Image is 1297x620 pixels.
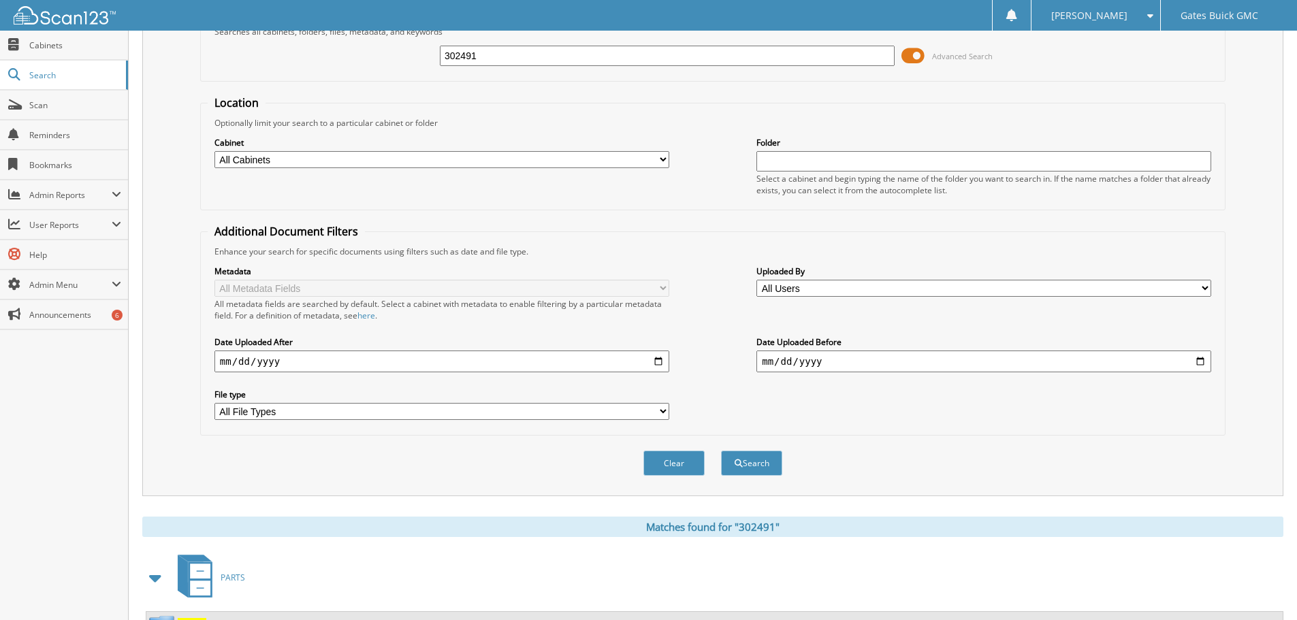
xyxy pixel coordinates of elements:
label: Folder [756,137,1211,148]
span: Announcements [29,309,121,321]
span: Reminders [29,129,121,141]
button: Clear [643,451,705,476]
div: All metadata fields are searched by default. Select a cabinet with metadata to enable filtering b... [214,298,669,321]
label: Cabinet [214,137,669,148]
span: Gates Buick GMC [1181,12,1258,20]
span: Admin Menu [29,279,112,291]
label: Date Uploaded After [214,336,669,348]
legend: Location [208,95,266,110]
span: Bookmarks [29,159,121,171]
label: Uploaded By [756,265,1211,277]
span: PARTS [221,572,245,583]
button: Search [721,451,782,476]
input: end [756,350,1211,372]
span: Search [29,69,119,81]
span: Cabinets [29,39,121,51]
a: here [357,310,375,321]
img: scan123-logo-white.svg [14,6,116,25]
span: User Reports [29,219,112,231]
legend: Additional Document Filters [208,224,365,239]
label: File type [214,389,669,400]
span: Admin Reports [29,189,112,201]
div: Matches found for "302491" [142,517,1283,537]
div: Enhance your search for specific documents using filters such as date and file type. [208,246,1218,257]
label: Metadata [214,265,669,277]
div: Select a cabinet and begin typing the name of the folder you want to search in. If the name match... [756,173,1211,196]
input: start [214,350,669,372]
div: Optionally limit your search to a particular cabinet or folder [208,117,1218,129]
a: PARTS [170,551,245,604]
span: [PERSON_NAME] [1051,12,1127,20]
div: Searches all cabinets, folders, files, metadata, and keywords [208,26,1218,37]
span: Advanced Search [932,51,993,61]
span: Help [29,249,121,261]
div: 6 [112,310,123,321]
span: Scan [29,99,121,111]
label: Date Uploaded Before [756,336,1211,348]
